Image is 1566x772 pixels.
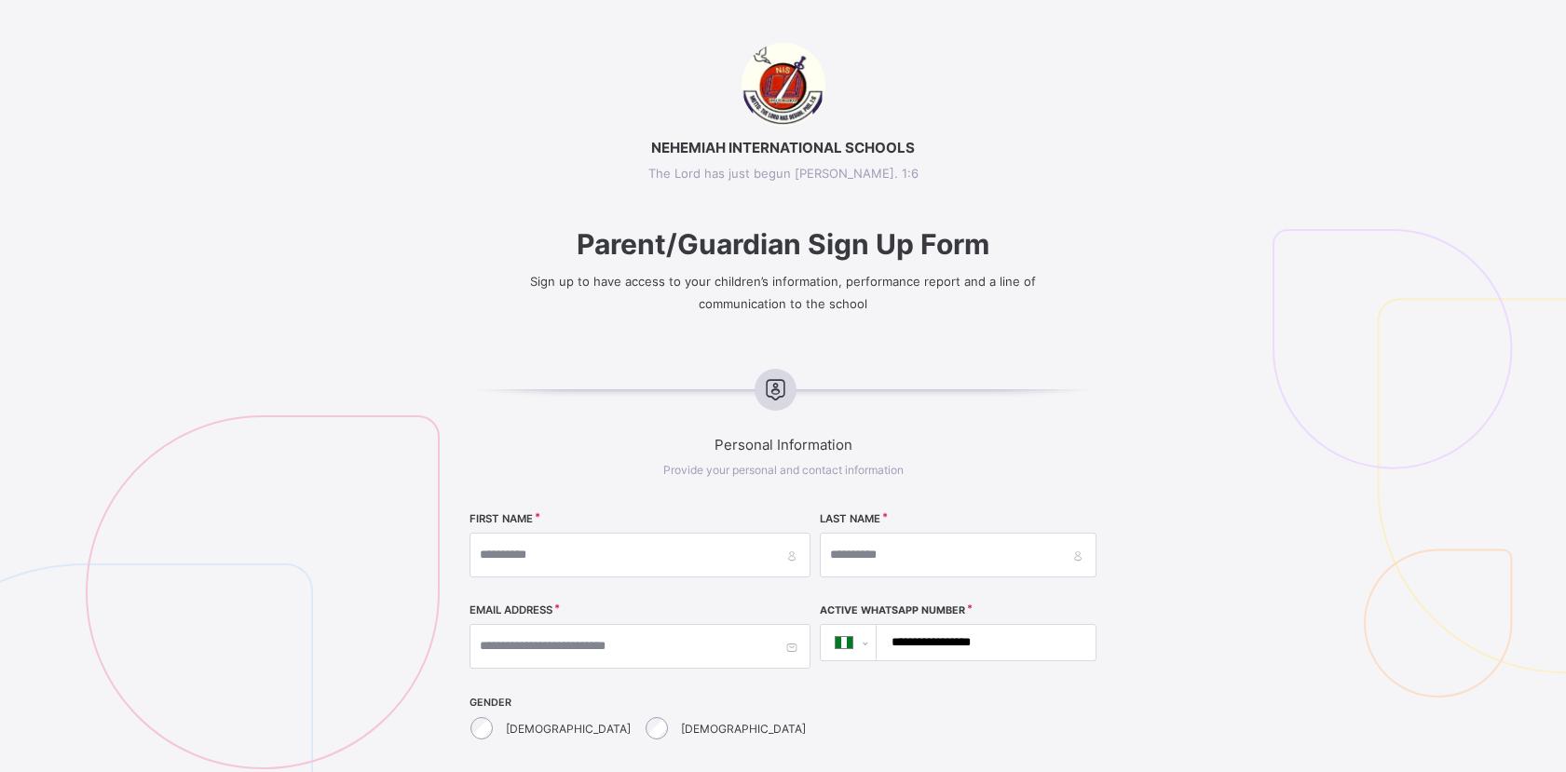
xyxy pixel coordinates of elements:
label: FIRST NAME [470,512,533,525]
span: Personal Information [391,436,1175,454]
label: [DEMOGRAPHIC_DATA] [681,722,806,736]
label: [DEMOGRAPHIC_DATA] [506,722,631,736]
span: The Lord has just begun [PERSON_NAME]. 1:6 [391,166,1175,181]
label: LAST NAME [820,512,880,525]
span: Parent/Guardian Sign Up Form [391,227,1175,261]
span: GENDER [470,697,810,709]
span: NEHEMIAH INTERNATIONAL SCHOOLS [391,139,1175,156]
span: Provide your personal and contact information [663,463,904,477]
span: Sign up to have access to your children’s information, performance report and a line of communica... [530,274,1036,311]
label: Active WhatsApp Number [820,604,965,616]
label: EMAIL ADDRESS [470,603,552,616]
